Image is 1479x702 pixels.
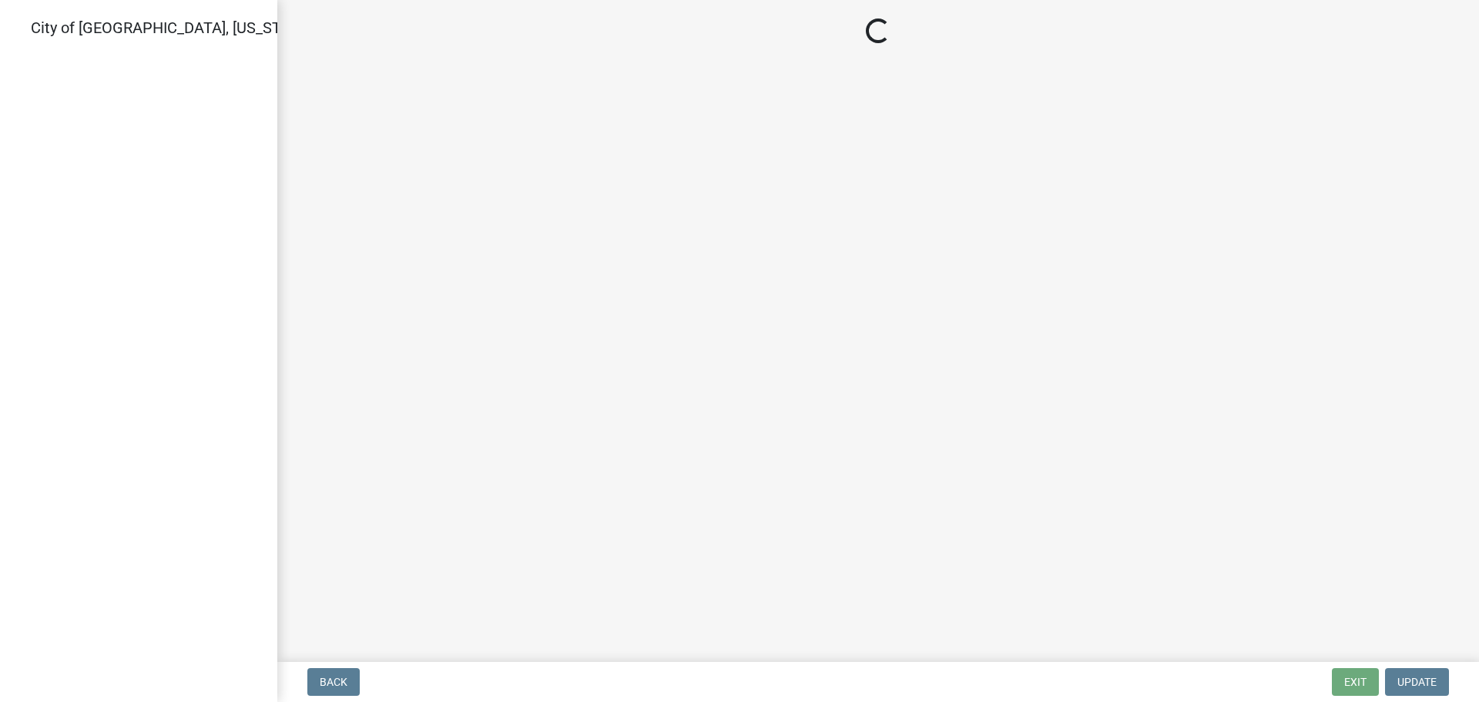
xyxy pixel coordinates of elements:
[1332,668,1379,696] button: Exit
[320,676,347,688] span: Back
[307,668,360,696] button: Back
[1385,668,1449,696] button: Update
[31,18,311,37] span: City of [GEOGRAPHIC_DATA], [US_STATE]
[1397,676,1437,688] span: Update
